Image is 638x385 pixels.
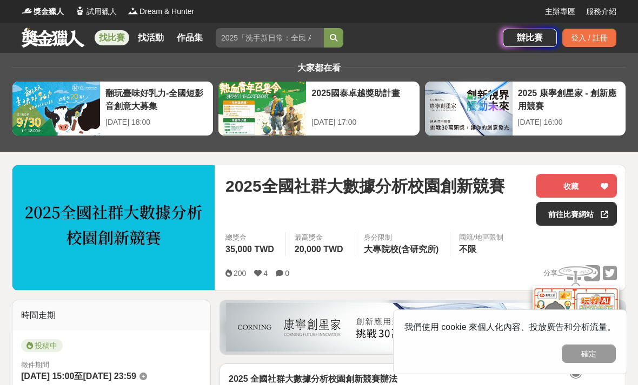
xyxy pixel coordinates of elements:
img: Logo [128,5,138,16]
span: 0 [285,269,289,278]
img: Logo [75,5,85,16]
span: 至 [74,372,83,381]
button: 確定 [562,345,616,363]
span: 試用獵人 [87,6,117,17]
input: 2025「洗手新日常：全民 ALL IN」洗手歌全台徵選 [216,28,324,48]
span: 200 [234,269,246,278]
a: 辦比賽 [503,29,557,47]
span: [DATE] 23:59 [83,372,136,381]
span: 徵件期間 [21,361,49,369]
div: 身分限制 [364,232,442,243]
span: 大家都在看 [295,63,343,72]
a: 服務介紹 [586,6,616,17]
img: Logo [22,5,32,16]
a: 2025國泰卓越獎助計畫[DATE] 17:00 [218,81,420,136]
img: Cover Image [12,165,215,290]
span: Dream & Hunter [139,6,194,17]
span: 20,000 TWD [295,245,343,254]
div: 時間走期 [12,300,210,330]
div: 2025國泰卓越獎助計畫 [311,87,414,111]
span: 4 [263,269,268,278]
span: 總獎金 [225,232,277,243]
a: 前往比賽網站 [536,202,617,226]
button: 收藏 [536,174,617,198]
a: 2025 康寧創星家 - 創新應用競賽[DATE] 16:00 [424,81,626,136]
img: d2146d9a-e6f6-4337-9592-8cefde37ba6b.png [533,286,619,357]
span: 大專院校(含研究所) [364,245,439,254]
div: 翻玩臺味好乳力-全國短影音創意大募集 [105,87,208,111]
span: 我們使用 cookie 來個人化內容、投放廣告和分析流量。 [404,322,616,332]
a: 作品集 [172,30,207,45]
a: Logo試用獵人 [75,6,117,17]
span: 獎金獵人 [34,6,64,17]
span: 最高獎金 [295,232,346,243]
span: 35,000 TWD [225,245,274,254]
div: 2025 康寧創星家 - 創新應用競賽 [518,87,620,111]
div: 國籍/地區限制 [459,232,503,243]
span: 投稿中 [21,339,63,352]
div: [DATE] 18:00 [105,117,208,128]
strong: 2025 全國社群大數據分析校園創新競賽辦法 [229,374,397,383]
a: 找比賽 [95,30,129,45]
span: [DATE] 15:00 [21,372,74,381]
a: LogoDream & Hunter [128,6,194,17]
a: 找活動 [134,30,168,45]
div: [DATE] 17:00 [311,117,414,128]
div: 登入 / 註冊 [562,29,616,47]
a: Logo獎金獵人 [22,6,64,17]
img: be6ed63e-7b41-4cb8-917a-a53bd949b1b4.png [226,303,620,352]
span: 不限 [459,245,476,254]
span: 2025全國社群大數據分析校園創新競賽 [225,174,505,198]
a: 翻玩臺味好乳力-全國短影音創意大募集[DATE] 18:00 [12,81,214,136]
a: 主辦專區 [545,6,575,17]
div: [DATE] 16:00 [518,117,620,128]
